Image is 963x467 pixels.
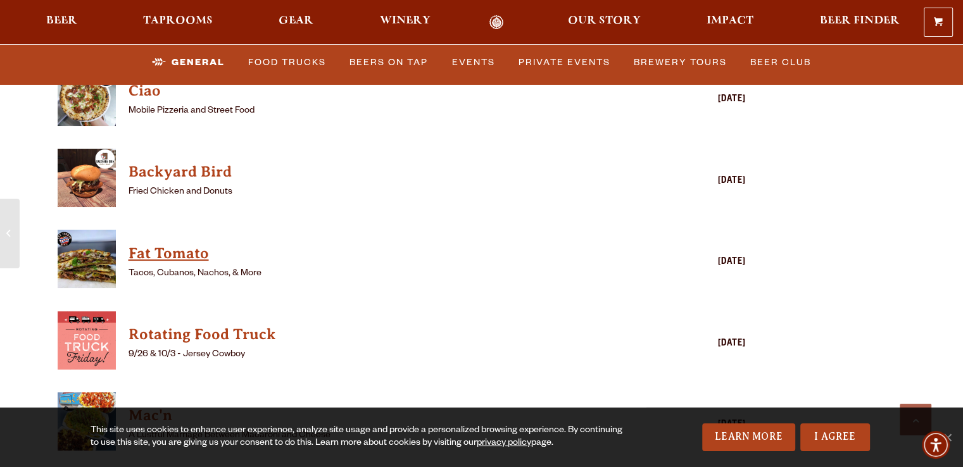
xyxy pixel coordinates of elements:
p: Fried Chicken and Donuts [129,185,639,200]
div: This site uses cookies to enhance user experience, analyze site usage and provide a personalized ... [91,425,631,450]
a: privacy policy [477,439,531,449]
a: View Backyard Bird details (opens in a new window) [58,149,116,214]
div: [DATE] [645,337,746,352]
a: Learn More [702,423,795,451]
div: [DATE] [645,92,746,108]
a: Private Events [513,47,615,77]
h4: Rotating Food Truck [129,325,639,345]
a: I Agree [800,423,870,451]
a: View Fat Tomato details (opens in a new window) [58,230,116,295]
span: Our Story [568,16,641,26]
a: General [147,47,230,77]
span: Taprooms [143,16,213,26]
img: thumbnail food truck [58,68,116,126]
span: Beer [46,16,77,26]
a: Beers on Tap [344,47,433,77]
img: thumbnail food truck [58,230,116,288]
a: Beer [38,15,85,30]
a: Winery [372,15,439,30]
img: thumbnail food truck [58,149,116,207]
a: Brewery Tours [629,47,732,77]
a: Our Story [560,15,649,30]
a: View Rotating Food Truck details (opens in a new window) [129,322,639,347]
a: View Mac'n details (opens in a new window) [58,392,116,458]
span: Winery [380,16,431,26]
span: Impact [707,16,753,26]
div: [DATE] [645,255,746,270]
img: thumbnail food truck [58,311,116,370]
a: View Rotating Food Truck details (opens in a new window) [58,311,116,377]
h4: Fat Tomato [129,244,639,264]
span: Gear [279,16,313,26]
a: View Ciao details (opens in a new window) [129,78,639,104]
a: Food Trucks [243,47,331,77]
a: Gear [270,15,322,30]
a: View Fat Tomato details (opens in a new window) [129,241,639,266]
p: 9/26 & 10/3 - Jersey Cowboy [129,347,639,363]
p: Mobile Pizzeria and Street Food [129,104,639,119]
div: [DATE] [645,174,746,189]
a: Impact [698,15,762,30]
div: Accessibility Menu [922,431,950,459]
a: Events [447,47,500,77]
p: Tacos, Cubanos, Nachos, & More [129,266,639,282]
span: Beer Finder [819,16,899,26]
a: Odell Home [473,15,520,30]
h4: Ciao [129,81,639,101]
a: Taprooms [135,15,221,30]
h4: Backyard Bird [129,162,639,182]
a: Beer Finder [811,15,907,30]
a: Scroll to top [900,404,931,435]
a: View Ciao details (opens in a new window) [58,68,116,133]
a: View Backyard Bird details (opens in a new window) [129,159,639,185]
h4: Mac'n [129,406,639,426]
a: View Mac'n details (opens in a new window) [129,403,639,428]
img: thumbnail food truck [58,392,116,451]
a: Beer Club [745,47,816,77]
